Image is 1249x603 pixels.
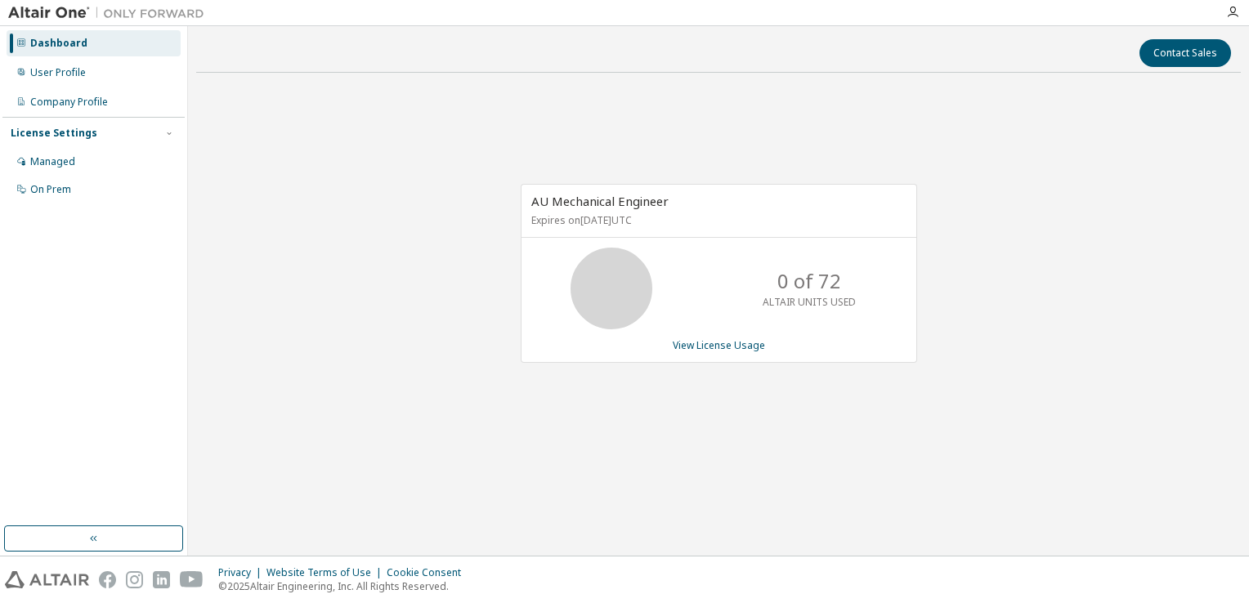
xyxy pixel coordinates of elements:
[30,66,86,79] div: User Profile
[8,5,213,21] img: Altair One
[531,193,669,209] span: AU Mechanical Engineer
[531,213,902,227] p: Expires on [DATE] UTC
[218,579,471,593] p: © 2025 Altair Engineering, Inc. All Rights Reserved.
[11,127,97,140] div: License Settings
[153,571,170,588] img: linkedin.svg
[5,571,89,588] img: altair_logo.svg
[763,295,856,309] p: ALTAIR UNITS USED
[673,338,765,352] a: View License Usage
[30,183,71,196] div: On Prem
[180,571,204,588] img: youtube.svg
[99,571,116,588] img: facebook.svg
[30,155,75,168] div: Managed
[30,96,108,109] div: Company Profile
[30,37,87,50] div: Dashboard
[218,566,266,579] div: Privacy
[387,566,471,579] div: Cookie Consent
[266,566,387,579] div: Website Terms of Use
[126,571,143,588] img: instagram.svg
[1139,39,1231,67] button: Contact Sales
[777,267,841,295] p: 0 of 72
